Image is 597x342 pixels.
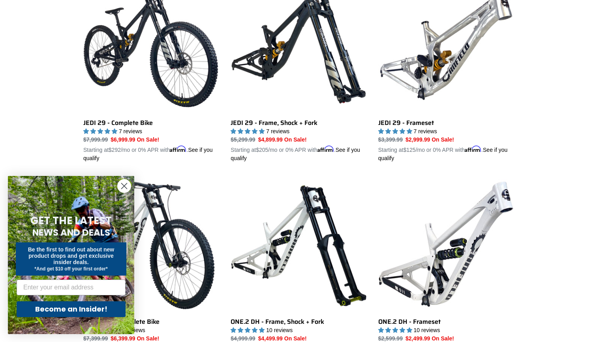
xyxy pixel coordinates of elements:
span: NEWS AND DEALS [32,226,110,239]
input: Enter your email address [17,280,126,295]
span: GET THE LATEST [30,214,112,228]
span: *And get $10 off your first order* [34,266,107,272]
button: Close dialog [117,179,131,193]
button: Become an Insider! [17,301,126,317]
span: Be the first to find out about new product drops and get exclusive insider deals. [28,246,115,265]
